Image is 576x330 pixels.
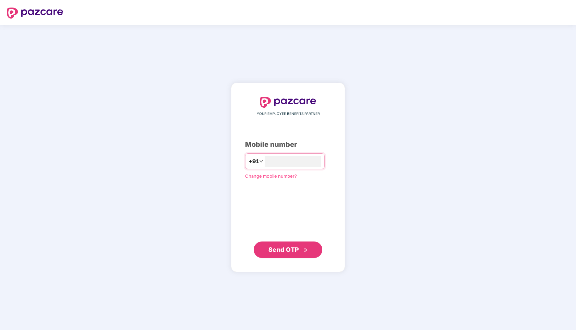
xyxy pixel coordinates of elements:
span: double-right [303,248,308,252]
div: Mobile number [245,139,331,150]
span: YOUR EMPLOYEE BENEFITS PARTNER [257,111,320,117]
span: down [259,159,263,163]
button: Send OTPdouble-right [254,241,322,258]
img: logo [7,8,63,19]
a: Change mobile number? [245,173,297,179]
img: logo [260,97,316,108]
span: +91 [249,157,259,166]
span: Send OTP [268,246,299,253]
